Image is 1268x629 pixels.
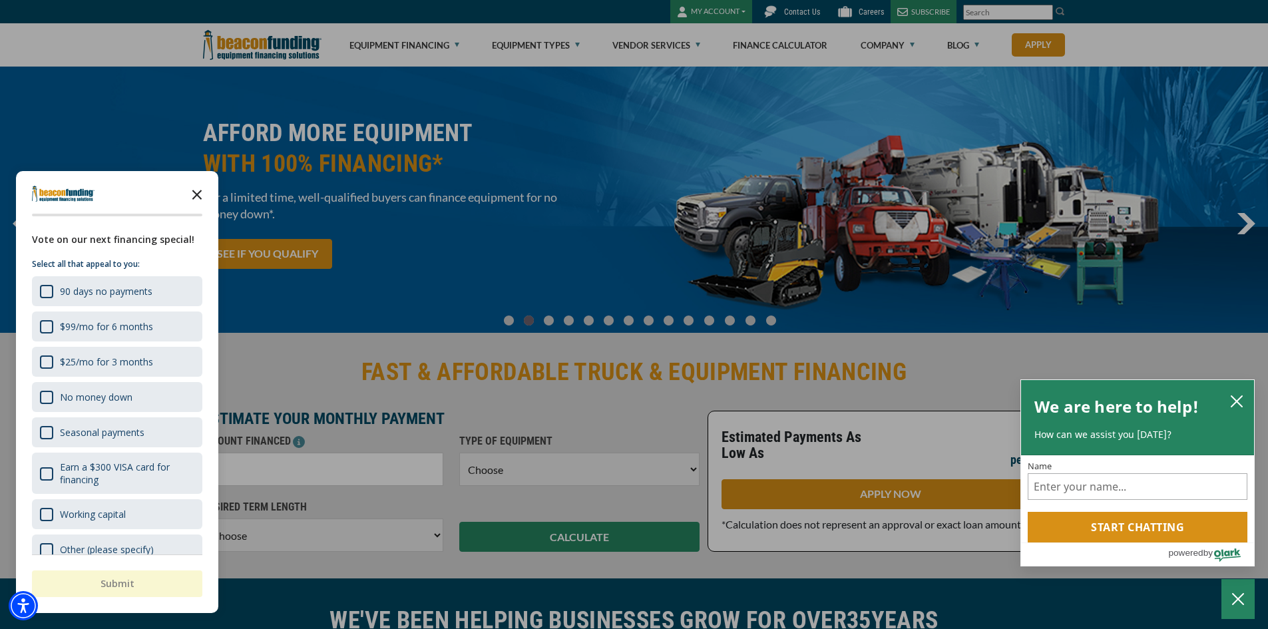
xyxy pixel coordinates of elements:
[60,391,132,403] div: No money down
[16,171,218,613] div: Survey
[60,508,126,521] div: Working capital
[32,312,202,341] div: $99/mo for 6 months
[32,232,202,247] div: Vote on our next financing special!
[1221,579,1255,619] button: Close Chatbox
[32,534,202,564] div: Other (please specify)
[1226,391,1247,410] button: close chatbox
[9,591,38,620] div: Accessibility Menu
[32,570,202,597] button: Submit
[60,285,152,298] div: 90 days no payments
[32,258,202,271] p: Select all that appeal to you:
[60,355,153,368] div: $25/mo for 3 months
[32,186,95,202] img: Company logo
[1034,428,1241,441] p: How can we assist you [DATE]?
[32,453,202,494] div: Earn a $300 VISA card for financing
[60,320,153,333] div: $99/mo for 6 months
[1028,473,1247,500] input: Name
[1168,543,1254,566] a: Powered by Olark
[32,499,202,529] div: Working capital
[1203,544,1213,561] span: by
[60,461,194,486] div: Earn a $300 VISA card for financing
[32,382,202,412] div: No money down
[1168,544,1203,561] span: powered
[1020,379,1255,567] div: olark chatbox
[60,426,144,439] div: Seasonal payments
[184,180,210,207] button: Close the survey
[1028,512,1247,542] button: Start chatting
[1034,393,1199,420] h2: We are here to help!
[32,276,202,306] div: 90 days no payments
[32,417,202,447] div: Seasonal payments
[1028,462,1247,471] label: Name
[32,347,202,377] div: $25/mo for 3 months
[60,543,154,556] div: Other (please specify)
